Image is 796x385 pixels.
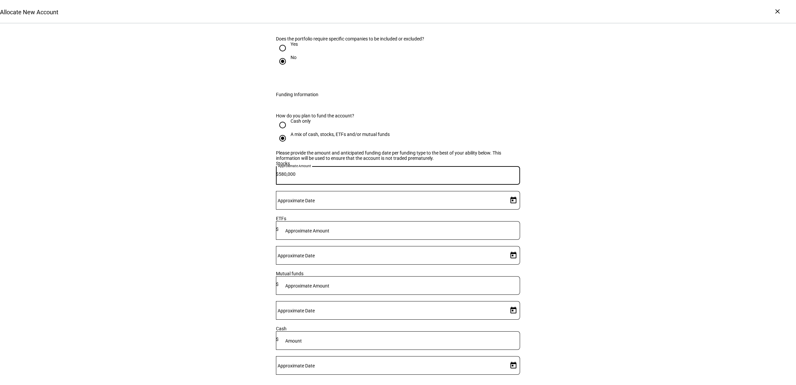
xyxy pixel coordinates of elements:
button: Open calendar [507,249,520,262]
div: A mix of cash, stocks, ETFs and/or mutual funds [291,132,390,137]
div: Mutual funds [276,271,520,276]
div: Stocks [276,161,520,166]
div: ETFs [276,216,520,221]
span: $ [276,171,279,177]
div: Yes [291,41,298,47]
div: Funding Information [276,92,318,97]
span: $ [276,282,279,287]
mat-label: Approximate Date [278,308,315,313]
button: Open calendar [507,304,520,317]
mat-label: Approximate Date [278,363,315,368]
div: × [772,6,783,17]
mat-label: Approximate Amount [285,283,329,289]
div: Please provide the amount and anticipated funding date per funding type to the best of your abili... [276,150,520,161]
div: Cash only [291,118,311,124]
div: No [291,55,297,60]
mat-label: Approximate Date [278,253,315,258]
span: $ [276,226,279,232]
div: How do you plan to fund the account? [276,113,520,118]
span: $ [276,337,279,342]
button: Open calendar [507,194,520,207]
mat-label: Amount [285,338,302,344]
div: Cash [276,326,520,331]
button: Open calendar [507,359,520,372]
mat-label: Approximate Amount [278,164,311,168]
div: Does the portfolio require specific companies to be included or excluded? [276,36,447,41]
mat-label: Approximate Amount [285,228,329,233]
mat-label: Approximate Date [278,198,315,203]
